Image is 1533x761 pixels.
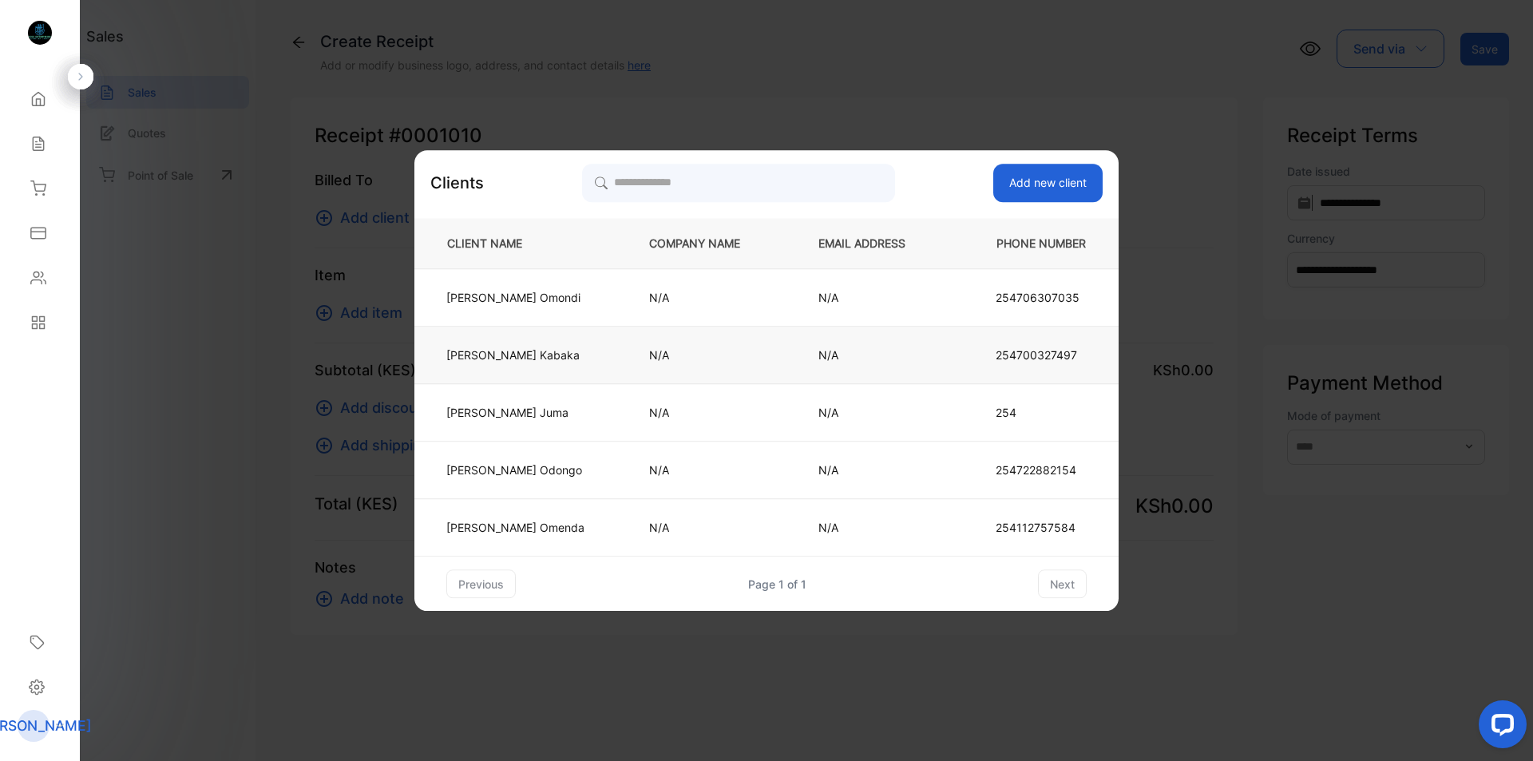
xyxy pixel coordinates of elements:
p: 254700327497 [996,347,1087,363]
p: COMPANY NAME [649,235,766,252]
p: N/A [818,347,931,363]
p: 254706307035 [996,289,1087,306]
p: [PERSON_NAME] Kabaka [446,347,584,363]
p: 254112757584 [996,519,1087,536]
p: 254 [996,404,1087,421]
p: N/A [649,462,766,478]
p: N/A [649,404,766,421]
p: N/A [818,289,931,306]
p: N/A [649,289,766,306]
p: N/A [649,347,766,363]
p: [PERSON_NAME] Juma [446,404,584,421]
p: [PERSON_NAME] Odongo [446,462,584,478]
p: PHONE NUMBER [984,235,1092,252]
p: CLIENT NAME [441,235,596,252]
p: 254722882154 [996,462,1087,478]
p: N/A [818,404,931,421]
img: logo [28,21,52,45]
p: [PERSON_NAME] Omondi [446,289,584,306]
p: [PERSON_NAME] Omenda [446,519,584,536]
p: Clients [430,171,484,195]
p: EMAIL ADDRESS [818,235,931,252]
button: Add new client [993,164,1103,202]
button: next [1038,569,1087,598]
p: N/A [818,519,931,536]
button: previous [446,569,516,598]
div: Page 1 of 1 [748,576,806,593]
p: N/A [649,519,766,536]
iframe: LiveChat chat widget [1466,694,1533,761]
p: N/A [818,462,931,478]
